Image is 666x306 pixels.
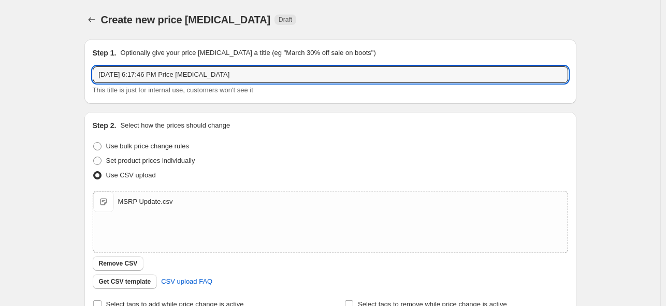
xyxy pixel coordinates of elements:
[120,48,375,58] p: Optionally give your price [MEDICAL_DATA] a title (eg "March 30% off sale on boots")
[84,12,99,27] button: Price change jobs
[101,14,271,25] span: Create new price [MEDICAL_DATA]
[120,120,230,131] p: Select how the prices should change
[106,142,189,150] span: Use bulk price change rules
[99,259,138,268] span: Remove CSV
[155,273,219,290] a: CSV upload FAQ
[106,171,156,179] span: Use CSV upload
[118,197,173,207] div: MSRP Update.csv
[99,277,151,286] span: Get CSV template
[106,157,195,164] span: Set product prices individually
[93,120,117,131] h2: Step 2.
[93,274,157,289] button: Get CSV template
[93,66,568,83] input: 30% off holiday sale
[93,86,253,94] span: This title is just for internal use, customers won't see it
[161,276,212,287] span: CSV upload FAQ
[93,48,117,58] h2: Step 1.
[93,256,144,271] button: Remove CSV
[279,16,292,24] span: Draft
